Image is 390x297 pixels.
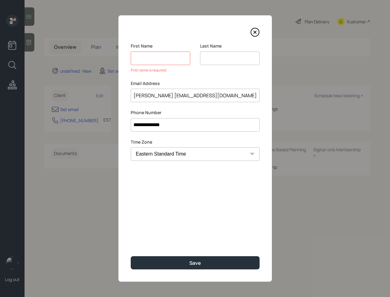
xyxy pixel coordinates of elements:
label: First Name [131,43,190,49]
label: Email Address [131,80,260,87]
div: Save [189,260,201,266]
label: Phone Number [131,110,260,116]
label: Last Name [200,43,260,49]
button: Save [131,256,260,269]
label: Time Zone [131,139,260,145]
div: First name is required [131,67,190,73]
